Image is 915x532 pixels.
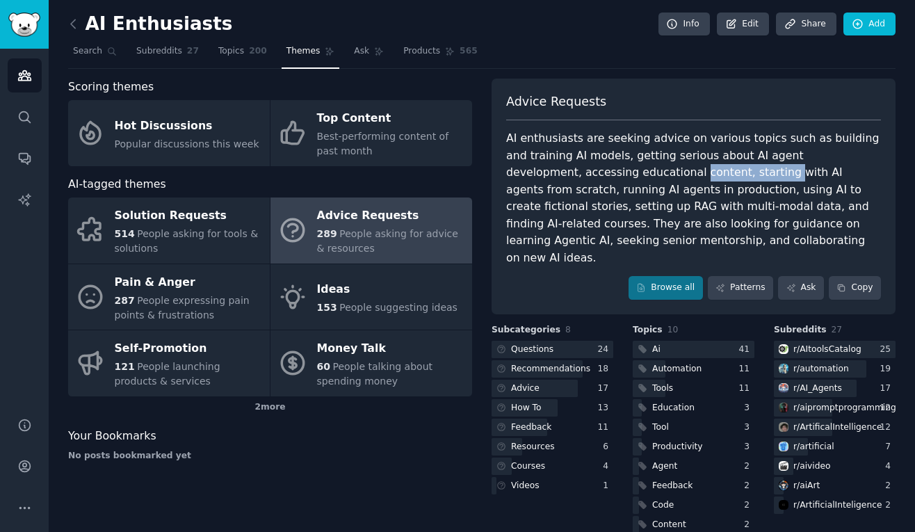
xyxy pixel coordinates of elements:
[633,438,754,456] a: Productivity3
[286,45,321,58] span: Themes
[68,13,232,35] h2: AI Enthusiasts
[403,45,440,58] span: Products
[115,295,250,321] span: People expressing pain points & frustrations
[652,382,673,395] div: Tools
[565,325,571,334] span: 8
[779,383,788,393] img: AI_Agents
[317,228,337,239] span: 289
[597,382,613,395] div: 17
[880,344,896,356] div: 25
[68,396,472,419] div: 2 more
[8,13,40,37] img: GummySearch logo
[460,45,478,58] span: 565
[880,382,896,395] div: 17
[506,130,881,266] div: AI enthusiasts are seeking advice on various topics such as building and training AI models, gett...
[354,45,369,58] span: Ask
[793,421,882,434] div: r/ ArtificalIntelligence
[511,344,553,356] div: Questions
[282,40,340,69] a: Themes
[774,399,896,417] a: aipromptprogrammingr/aipromptprogramming12
[492,324,560,337] span: Subcategories
[633,458,754,475] a: Agent2
[597,363,613,376] div: 18
[218,45,244,58] span: Topics
[744,519,754,531] div: 2
[511,441,555,453] div: Resources
[131,40,204,69] a: Subreddits27
[339,302,458,313] span: People suggesting ideas
[317,228,458,254] span: People asking for advice & resources
[885,460,896,473] div: 4
[68,79,154,96] span: Scoring themes
[317,361,330,372] span: 60
[115,361,220,387] span: People launching products & services
[68,428,156,445] span: Your Bookmarks
[492,399,613,417] a: How To13
[633,380,754,397] a: Tools11
[652,363,702,376] div: Automation
[880,402,896,414] div: 12
[511,480,540,492] div: Videos
[115,295,135,306] span: 287
[68,198,270,264] a: Solution Requests514People asking for tools & solutions
[744,421,754,434] div: 3
[213,40,272,69] a: Topics200
[829,276,881,300] button: Copy
[779,442,788,451] img: artificial
[349,40,389,69] a: Ask
[270,264,472,330] a: Ideas153People suggesting ideas
[597,344,613,356] div: 24
[717,13,769,36] a: Edit
[317,205,465,227] div: Advice Requests
[249,45,267,58] span: 200
[136,45,182,58] span: Subreddits
[793,382,842,395] div: r/ AI_Agents
[603,480,613,492] div: 1
[317,131,449,156] span: Best-performing content of past month
[506,93,606,111] span: Advice Requests
[492,438,613,456] a: Resources6
[793,460,831,473] div: r/ aivideo
[652,519,686,531] div: Content
[633,419,754,436] a: Tool3
[115,271,263,293] div: Pain & Anger
[738,363,754,376] div: 11
[793,441,834,453] div: r/ artificial
[317,361,433,387] span: People talking about spending money
[633,497,754,514] a: Code2
[597,421,613,434] div: 11
[774,360,896,378] a: automationr/automation19
[776,13,836,36] a: Share
[633,477,754,494] a: Feedback2
[115,115,259,137] div: Hot Discussions
[652,480,693,492] div: Feedback
[603,441,613,453] div: 6
[68,40,122,69] a: Search
[68,264,270,330] a: Pain & Anger287People expressing pain points & frustrations
[779,344,788,354] img: AItoolsCatalog
[774,477,896,494] a: aiArtr/aiArt2
[633,324,663,337] span: Topics
[774,380,896,397] a: AI_Agentsr/AI_Agents17
[68,176,166,193] span: AI-tagged themes
[492,380,613,397] a: Advice17
[774,419,896,436] a: ArtificalIntelligencer/ArtificalIntelligence12
[774,324,827,337] span: Subreddits
[317,108,465,130] div: Top Content
[744,499,754,512] div: 2
[744,402,754,414] div: 3
[68,450,472,462] div: No posts bookmarked yet
[774,497,896,514] a: ArtificialInteligencer/ArtificialInteligence2
[843,13,896,36] a: Add
[317,279,458,301] div: Ideas
[793,402,896,414] div: r/ aipromptprogramming
[774,458,896,475] a: aivideor/aivideo4
[652,460,677,473] div: Agent
[492,458,613,475] a: Courses4
[603,460,613,473] div: 4
[667,325,679,334] span: 10
[629,276,703,300] a: Browse all
[115,361,135,372] span: 121
[652,499,674,512] div: Code
[492,341,613,358] a: Questions24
